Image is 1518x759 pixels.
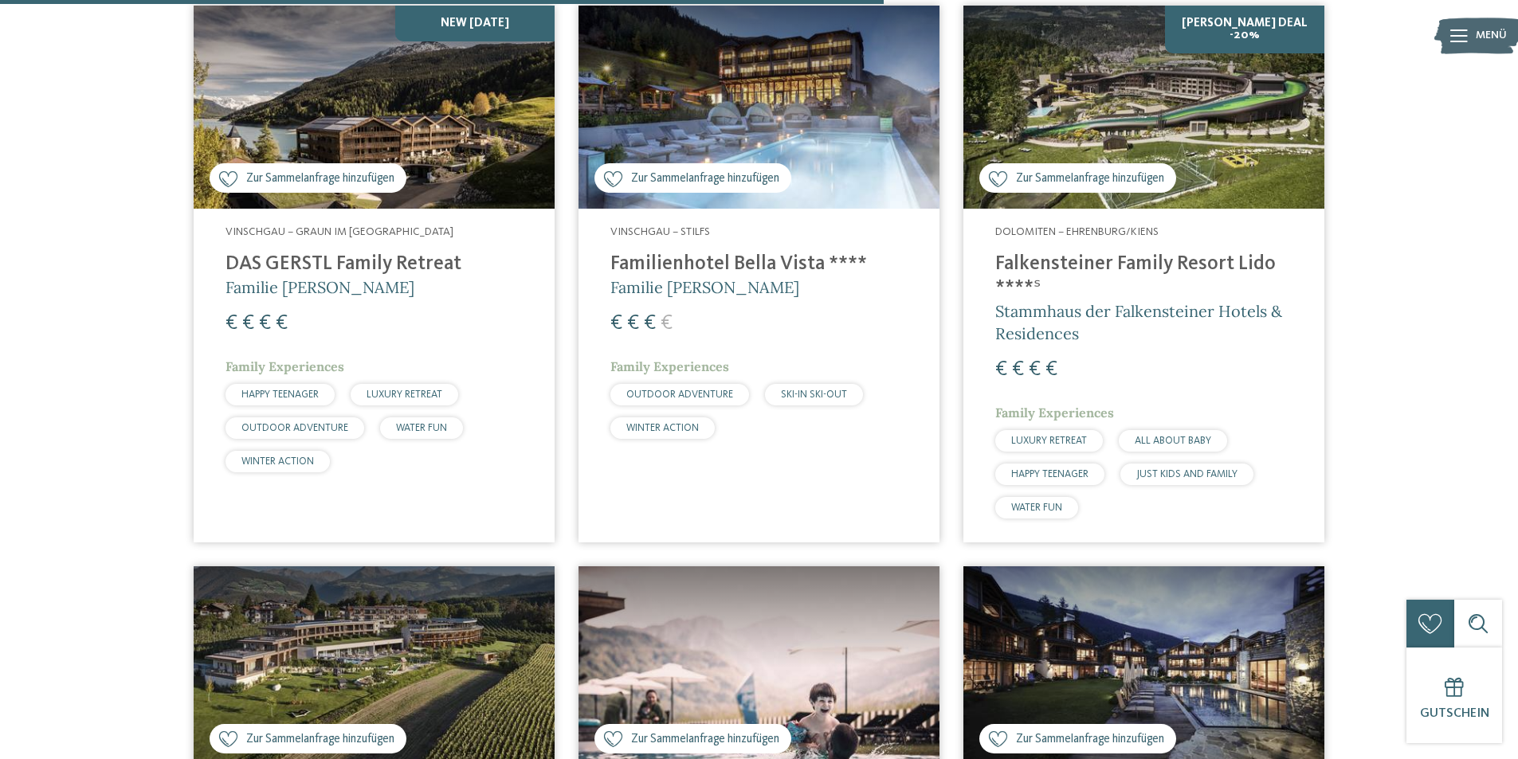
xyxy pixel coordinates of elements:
img: Familienhotels gesucht? Hier findet ihr die besten! [579,6,939,209]
span: Zur Sammelanfrage hinzufügen [246,170,394,187]
span: WINTER ACTION [241,456,314,467]
img: Familienhotels gesucht? Hier findet ihr die besten! [194,6,555,209]
span: Family Experiences [995,405,1114,421]
span: OUTDOOR ADVENTURE [626,389,733,400]
span: Family Experiences [226,358,344,374]
span: Family Experiences [610,358,729,374]
span: WATER FUN [396,423,447,433]
span: SKI-IN SKI-OUT [781,389,847,400]
span: € [644,313,656,334]
span: € [242,313,254,334]
span: LUXURY RETREAT [1011,436,1087,446]
span: ALL ABOUT BABY [1135,436,1211,446]
span: HAPPY TEENAGER [241,389,319,400]
span: € [259,313,271,334]
span: Familie [PERSON_NAME] [610,277,799,297]
span: OUTDOOR ADVENTURE [241,423,348,433]
a: Gutschein [1406,647,1502,743]
h4: Falkensteiner Family Resort Lido ****ˢ [995,252,1292,300]
span: LUXURY RETREAT [367,389,442,400]
a: Familienhotels gesucht? Hier findet ihr die besten! Zur Sammelanfrage hinzufügen Vinschgau – Stil... [579,6,939,542]
span: HAPPY TEENAGER [1011,469,1088,479]
span: WATER FUN [1011,503,1062,513]
span: JUST KIDS AND FAMILY [1136,469,1238,479]
span: Dolomiten – Ehrenburg/Kiens [995,226,1159,237]
span: € [1045,359,1057,380]
span: Zur Sammelanfrage hinzufügen [631,731,779,748]
span: Vinschgau – Stilfs [610,226,710,237]
span: Gutschein [1420,707,1489,720]
h4: DAS GERSTL Family Retreat [226,252,523,276]
span: € [276,313,288,334]
span: € [661,313,673,334]
span: Stammhaus der Falkensteiner Hotels & Residences [995,301,1282,343]
span: WINTER ACTION [626,423,699,433]
span: Zur Sammelanfrage hinzufügen [1016,731,1164,748]
span: € [610,313,622,334]
span: Zur Sammelanfrage hinzufügen [631,170,779,187]
span: Zur Sammelanfrage hinzufügen [1016,170,1164,187]
span: € [1012,359,1024,380]
span: Vinschgau – Graun im [GEOGRAPHIC_DATA] [226,226,453,237]
span: Familie [PERSON_NAME] [226,277,414,297]
a: Familienhotels gesucht? Hier findet ihr die besten! Zur Sammelanfrage hinzufügen [PERSON_NAME] De... [963,6,1324,542]
span: € [995,359,1007,380]
span: Zur Sammelanfrage hinzufügen [246,731,394,748]
img: Familienhotels gesucht? Hier findet ihr die besten! [963,6,1324,209]
span: € [627,313,639,334]
h4: Familienhotel Bella Vista **** [610,252,908,276]
span: € [1029,359,1041,380]
span: € [226,313,237,334]
a: Familienhotels gesucht? Hier findet ihr die besten! Zur Sammelanfrage hinzufügen NEW [DATE] Vinsc... [194,6,555,542]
